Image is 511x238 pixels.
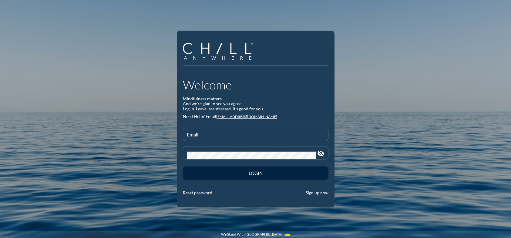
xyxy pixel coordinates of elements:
[183,78,328,92] h1: Welcome
[285,233,290,236] img: Flag_of_Ukraine.1aeecd60.svg
[183,43,257,61] a: Company Logo
[221,232,282,236] a: We Stand With [GEOGRAPHIC_DATA]
[317,150,324,157] i: visibility_off
[187,152,316,159] input: Password
[183,96,328,112] div: Mindfulness matters. And we’re glad to see you agree. Log in. Leave less stressed. It’s good for ...
[183,114,216,119] span: Need Help? Email
[306,190,328,195] a: Sign up now
[183,43,253,60] img: Company Logo
[183,190,212,195] a: Reset password
[187,133,324,141] input: Email
[183,166,328,180] button: Login
[216,114,277,119] a: [EMAIL_ADDRESS][DOMAIN_NAME]
[193,170,318,176] div: Login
